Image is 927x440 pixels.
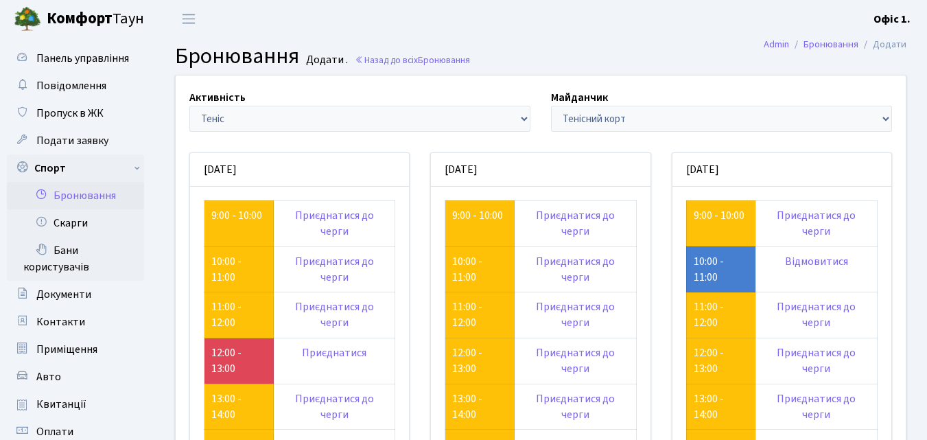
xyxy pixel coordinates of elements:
a: Приєднатися до черги [536,391,615,422]
b: Комфорт [47,8,113,30]
span: Бронювання [418,54,470,67]
a: Приєднатися до черги [295,391,374,422]
a: Приміщення [7,336,144,363]
a: Бронювання [803,37,858,51]
a: 13:00 - 14:00 [452,391,482,422]
li: Додати [858,37,906,52]
b: Офіс 1. [873,12,911,27]
a: 12:00 - 13:00 [211,345,242,376]
a: Панель управління [7,45,144,72]
a: 10:00 - 11:00 [694,254,724,285]
a: Приєднатися до черги [777,299,856,330]
a: Відмовитися [785,254,848,269]
a: 12:00 - 13:00 [694,345,724,376]
a: 13:00 - 14:00 [694,391,724,422]
button: Переключити навігацію [172,8,206,30]
div: [DATE] [431,153,650,187]
a: Приєднатися до черги [777,391,856,422]
a: Офіс 1. [873,11,911,27]
a: Квитанції [7,391,144,418]
a: Приєднатися до черги [295,299,374,330]
a: 9:00 - 10:00 [211,208,262,223]
a: Повідомлення [7,72,144,100]
a: Приєднатися [302,345,366,360]
a: Подати заявку [7,127,144,154]
span: Повідомлення [36,78,106,93]
a: Пропуск в ЖК [7,100,144,127]
span: Приміщення [36,342,97,357]
span: Таун [47,8,144,31]
span: Подати заявку [36,133,108,148]
nav: breadcrumb [743,30,927,59]
a: 12:00 - 13:00 [452,345,482,376]
a: Назад до всіхБронювання [355,54,470,67]
a: Документи [7,281,144,308]
span: Квитанції [36,397,86,412]
a: 9:00 - 10:00 [694,208,744,223]
span: Документи [36,287,91,302]
a: 11:00 - 12:00 [211,299,242,330]
span: Контакти [36,314,85,329]
a: 13:00 - 14:00 [211,391,242,422]
small: Додати . [303,54,348,67]
a: Приєднатися до черги [777,345,856,376]
a: Admin [764,37,789,51]
span: Пропуск в ЖК [36,106,104,121]
div: [DATE] [190,153,409,187]
a: 10:00 - 11:00 [452,254,482,285]
a: Приєднатися до черги [295,254,374,285]
a: 11:00 - 12:00 [452,299,482,330]
a: Приєднатися до черги [536,208,615,239]
a: Бронювання [7,182,144,209]
a: Спорт [7,154,144,182]
a: Приєднатися до черги [295,208,374,239]
a: Приєднатися до черги [777,208,856,239]
a: Приєднатися до черги [536,254,615,285]
a: Бани користувачів [7,237,144,281]
span: Бронювання [175,40,299,72]
a: Контакти [7,308,144,336]
a: Приєднатися до черги [536,345,615,376]
span: Оплати [36,424,73,439]
a: 9:00 - 10:00 [452,208,503,223]
img: logo.png [14,5,41,33]
span: Авто [36,369,61,384]
span: Панель управління [36,51,129,66]
label: Активність [189,89,246,106]
label: Майданчик [551,89,608,106]
a: 10:00 - 11:00 [211,254,242,285]
div: [DATE] [672,153,891,187]
a: 11:00 - 12:00 [694,299,724,330]
a: Авто [7,363,144,391]
a: Скарги [7,209,144,237]
a: Приєднатися до черги [536,299,615,330]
